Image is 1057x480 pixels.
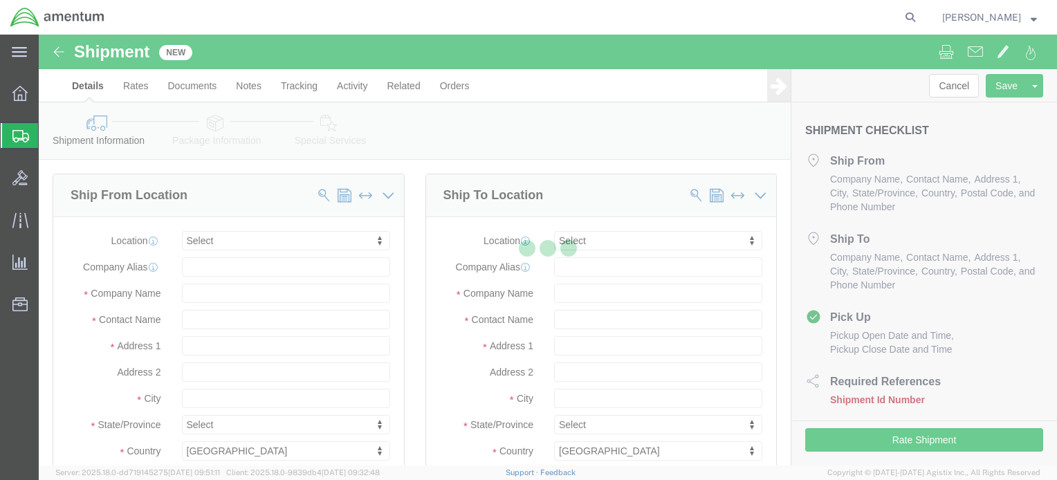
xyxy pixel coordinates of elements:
span: Copyright © [DATE]-[DATE] Agistix Inc., All Rights Reserved [827,467,1040,479]
button: [PERSON_NAME] [941,9,1038,26]
a: Feedback [540,468,576,477]
span: Server: 2025.18.0-dd719145275 [55,468,220,477]
a: Support [506,468,540,477]
span: Client: 2025.18.0-9839db4 [226,468,380,477]
span: [DATE] 09:51:11 [168,468,220,477]
img: logo [10,7,105,28]
span: [DATE] 09:32:48 [322,468,380,477]
span: James Spear [942,10,1021,25]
